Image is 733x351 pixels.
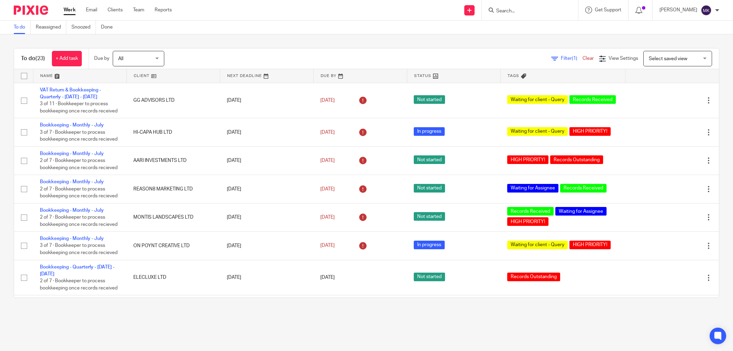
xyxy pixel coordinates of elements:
[40,158,118,170] span: 2 of 7 · Bookkeeper to process bookkeeping once records recieved
[320,243,335,248] span: [DATE]
[414,212,445,221] span: Not started
[220,118,313,146] td: [DATE]
[14,6,48,15] img: Pixie
[101,21,118,34] a: Done
[40,215,118,227] span: 2 of 7 · Bookkeeper to process bookkeeping once records recieved
[40,179,104,184] a: Bookkeeping - Monthly - July
[507,241,568,249] span: Waiting for client - Query
[220,146,313,175] td: [DATE]
[561,56,582,61] span: Filter
[220,295,313,331] td: [DATE]
[220,232,313,260] td: [DATE]
[40,88,101,99] a: VAT Return & Bookkeeping - Quarterly - [DATE] - [DATE]
[701,5,712,16] img: svg%3E
[414,241,445,249] span: In progress
[414,273,445,281] span: Not started
[595,8,621,12] span: Get Support
[40,123,104,128] a: Bookkeeping - Monthly - July
[220,203,313,231] td: [DATE]
[320,130,335,135] span: [DATE]
[550,155,603,164] span: Records Outstanding
[569,95,616,104] span: Records Received
[118,56,123,61] span: All
[609,56,638,61] span: View Settings
[414,184,445,193] span: Not started
[14,21,31,34] a: To do
[126,260,220,295] td: ELECLUXE LTD
[507,207,554,216] span: Records Received
[35,56,45,61] span: (23)
[21,55,45,62] h1: To do
[414,95,445,104] span: Not started
[126,175,220,203] td: REASON8 MARKETING LTD
[414,127,445,136] span: In progress
[36,21,66,34] a: Reassigned
[220,175,313,203] td: [DATE]
[320,187,335,191] span: [DATE]
[133,7,144,13] a: Team
[414,155,445,164] span: Not started
[569,241,611,249] span: HIGH PRIORITY!
[507,184,558,193] span: Waiting for Assignee
[108,7,123,13] a: Clients
[40,208,104,213] a: Bookkeeping - Monthly - July
[649,56,687,61] span: Select saved view
[320,98,335,103] span: [DATE]
[86,7,97,13] a: Email
[560,184,607,193] span: Records Received
[40,279,118,291] span: 2 of 7 · Bookkeeper to process bookkeeping once records received
[40,151,104,156] a: Bookkeeping - Monthly - July
[555,207,607,216] span: Waiting for Assignee
[40,243,118,255] span: 3 of 7 · Bookkeeper to process bookkeeping once records recieved
[569,127,611,136] span: HIGH PRIORITY!
[572,56,577,61] span: (1)
[126,83,220,118] td: GG ADVISORS LTD
[52,51,82,66] a: + Add task
[126,146,220,175] td: AARI INVESTMENTS LTD
[64,7,76,13] a: Work
[40,265,114,276] a: Bookkeeping - Quarterly - [DATE] - [DATE]
[507,95,568,104] span: Waiting for client - Query
[508,74,519,78] span: Tags
[507,273,560,281] span: Records Outstanding
[507,217,548,226] span: HIGH PRIORITY!
[71,21,96,34] a: Snoozed
[155,7,172,13] a: Reports
[507,155,548,164] span: HIGH PRIORITY!
[659,7,697,13] p: [PERSON_NAME]
[507,127,568,136] span: Waiting for client - Query
[320,158,335,163] span: [DATE]
[582,56,594,61] a: Clear
[320,215,335,220] span: [DATE]
[496,8,557,14] input: Search
[126,118,220,146] td: HI-CAPA HUB LTD
[40,130,118,142] span: 3 of 7 · Bookkeeper to process bookkeeping once records recieved
[40,187,118,199] span: 2 of 7 · Bookkeeper to process bookkeeping once records recieved
[40,236,104,241] a: Bookkeeping - Monthly - July
[220,260,313,295] td: [DATE]
[40,101,118,113] span: 3 of 11 · Bookkeeper to process bookkeeping once records received
[94,55,109,62] p: Due by
[320,275,335,280] span: [DATE]
[126,232,220,260] td: ON POYNT CREATIVE LTD
[126,203,220,231] td: MONTIS LANDSCAPES LTD
[220,83,313,118] td: [DATE]
[126,295,220,331] td: ENCHANTED VAULT LIMITED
